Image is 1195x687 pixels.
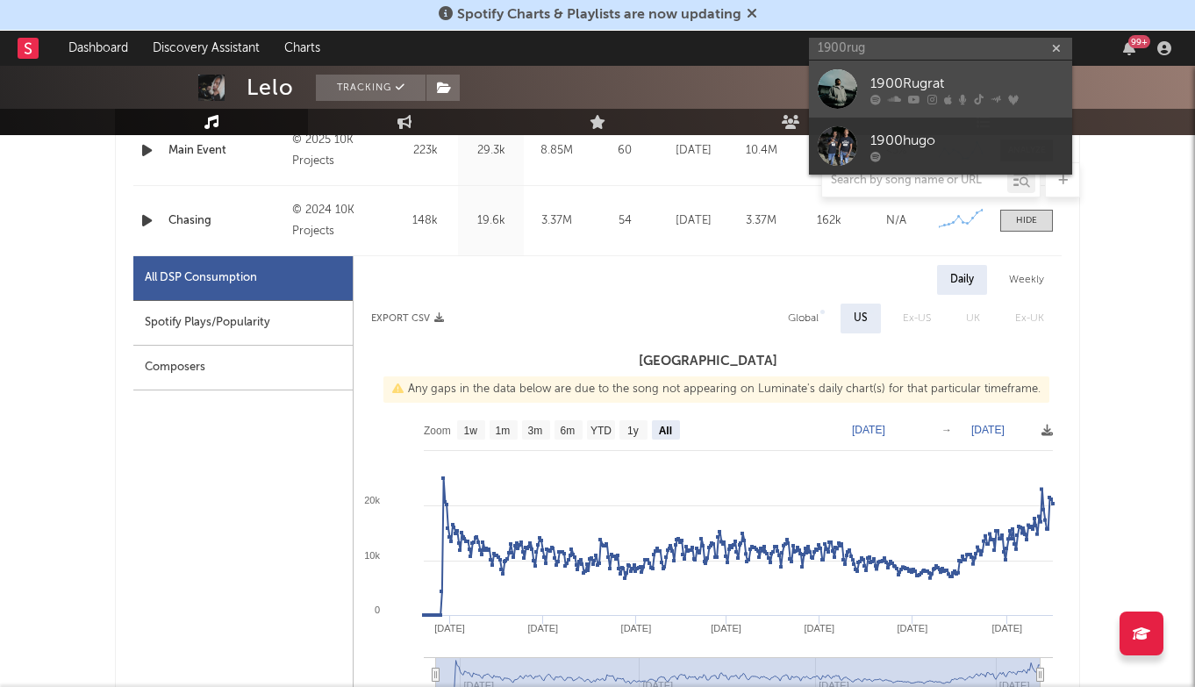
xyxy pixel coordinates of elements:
[809,61,1072,118] a: 1900Rugrat
[799,212,858,230] div: 162k
[996,265,1057,295] div: Weekly
[464,425,478,437] text: 1w
[496,425,511,437] text: 1m
[528,142,585,160] div: 8.85M
[462,142,519,160] div: 29.3k
[809,118,1072,175] a: 1900hugo
[292,200,388,242] div: © 2024 10K Projects
[434,623,465,633] text: [DATE]
[799,142,858,160] div: 267k
[804,623,834,633] text: [DATE]
[898,623,928,633] text: [DATE]
[664,212,723,230] div: [DATE]
[711,623,741,633] text: [DATE]
[991,623,1022,633] text: [DATE]
[457,8,741,22] span: Spotify Charts & Playlists are now updating
[664,142,723,160] div: [DATE]
[659,425,672,437] text: All
[528,425,543,437] text: 3m
[133,256,353,301] div: All DSP Consumption
[870,73,1063,94] div: 1900Rugrat
[788,308,819,329] div: Global
[747,8,757,22] span: Dismiss
[397,212,454,230] div: 148k
[292,130,388,172] div: © 2025 10K Projects
[375,605,380,615] text: 0
[168,142,283,160] a: Main Event
[561,425,576,437] text: 6m
[397,142,454,160] div: 223k
[852,424,885,436] text: [DATE]
[867,212,926,230] div: N/A
[364,550,380,561] text: 10k
[527,623,558,633] text: [DATE]
[627,425,639,437] text: 1y
[809,38,1072,60] input: Search for artists
[371,313,444,324] button: Export CSV
[971,424,1005,436] text: [DATE]
[732,212,791,230] div: 3.37M
[133,301,353,346] div: Spotify Plays/Popularity
[168,212,283,230] a: Chasing
[364,495,380,505] text: 20k
[590,425,612,437] text: YTD
[870,130,1063,151] div: 1900hugo
[272,31,333,66] a: Charts
[732,142,791,160] div: 10.4M
[854,308,868,329] div: US
[354,351,1062,372] h3: [GEOGRAPHIC_DATA]
[133,346,353,390] div: Composers
[56,31,140,66] a: Dashboard
[528,212,585,230] div: 3.37M
[941,424,952,436] text: →
[424,425,451,437] text: Zoom
[247,75,294,101] div: Lelo
[937,265,987,295] div: Daily
[316,75,426,101] button: Tracking
[594,142,655,160] div: 60
[822,174,1007,188] input: Search by song name or URL
[145,268,257,289] div: All DSP Consumption
[594,212,655,230] div: 54
[621,623,652,633] text: [DATE]
[140,31,272,66] a: Discovery Assistant
[383,376,1049,403] div: Any gaps in the data below are due to the song not appearing on Luminate's daily chart(s) for tha...
[462,212,519,230] div: 19.6k
[1123,41,1135,55] button: 99+
[1128,35,1150,48] div: 99 +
